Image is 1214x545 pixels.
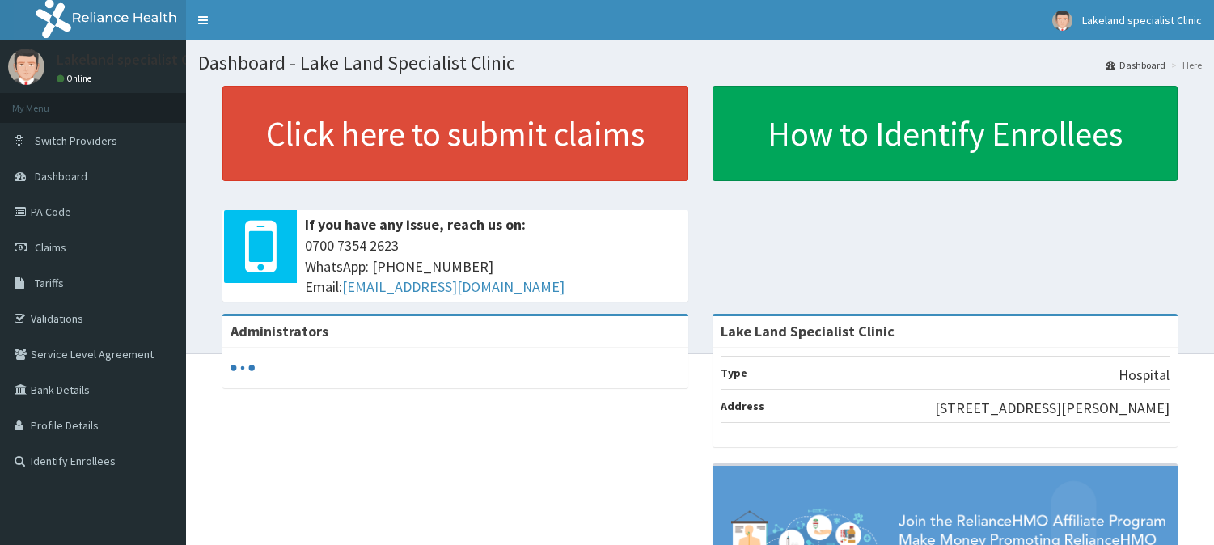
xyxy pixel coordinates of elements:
[8,49,44,85] img: User Image
[1106,58,1165,72] a: Dashboard
[1082,13,1202,27] span: Lakeland specialist Clinic
[721,322,895,340] strong: Lake Land Specialist Clinic
[57,53,215,67] p: Lakeland specialist Clinic
[35,169,87,184] span: Dashboard
[57,73,95,84] a: Online
[1167,58,1202,72] li: Here
[305,215,526,234] b: If you have any issue, reach us on:
[721,365,747,380] b: Type
[198,53,1202,74] h1: Dashboard - Lake Land Specialist Clinic
[305,235,680,298] span: 0700 7354 2623 WhatsApp: [PHONE_NUMBER] Email:
[222,86,688,181] a: Click here to submit claims
[1052,11,1072,31] img: User Image
[35,240,66,255] span: Claims
[713,86,1178,181] a: How to Identify Enrollees
[935,398,1170,419] p: [STREET_ADDRESS][PERSON_NAME]
[231,322,328,340] b: Administrators
[342,277,565,296] a: [EMAIL_ADDRESS][DOMAIN_NAME]
[35,276,64,290] span: Tariffs
[35,133,117,148] span: Switch Providers
[1119,365,1170,386] p: Hospital
[231,356,255,380] svg: audio-loading
[721,399,764,413] b: Address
